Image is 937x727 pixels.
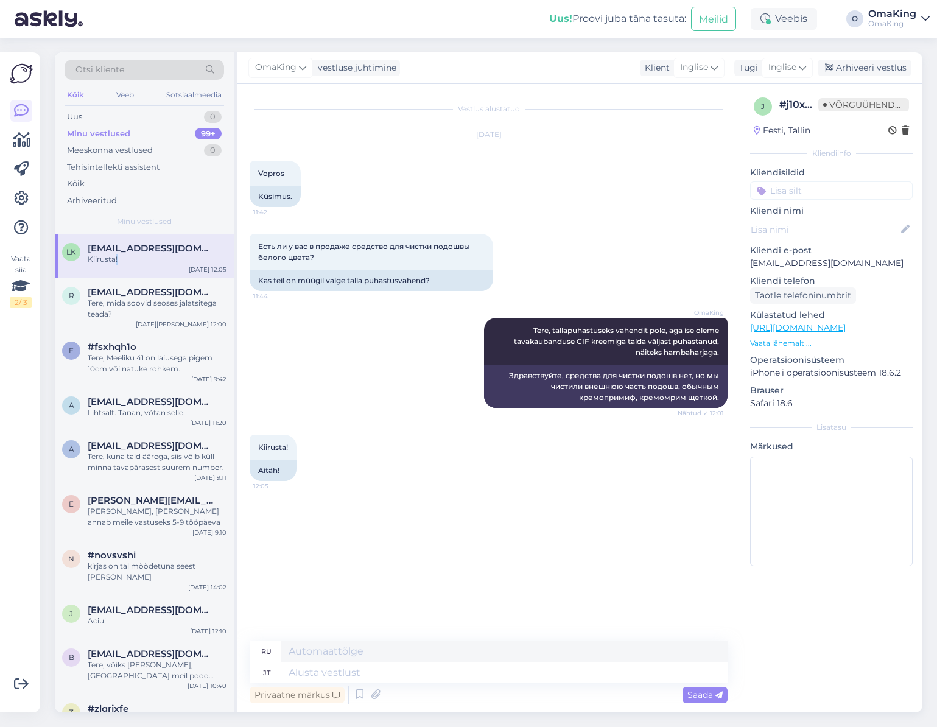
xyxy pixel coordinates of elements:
font: Sotsiaalmeedia [166,90,222,99]
font: [EMAIL_ADDRESS][DOMAIN_NAME] [88,648,255,659]
font: #fsxhqh1o [88,341,136,353]
input: Lisa silt [750,181,913,200]
font: Klient [645,62,670,73]
font: Kliendi nimi [750,205,804,216]
font: 11:42 [253,208,267,216]
font: Privaatne märkus [254,689,330,700]
font: lk [66,247,76,256]
font: [DATE] 9:42 [191,375,226,383]
font: Vaata lähemalt ... [750,339,812,348]
font: [DATE] 12:10 [190,627,226,635]
font: Minu vestlused [117,217,172,226]
span: #zlqrjxfe [88,703,128,714]
font: Proovi juba täna tasuta: [572,13,686,24]
font: Tere, mida soovid seoses jalatsitega teada? [88,298,217,318]
a: [URL][DOMAIN_NAME] [750,322,846,333]
span: annelehtmae77@gmail.com [88,440,214,451]
font: b [69,653,74,662]
font: Есть ли у вас в продаже средство для чистки подошвы белого цвета? [258,242,472,262]
font: Tugi [739,62,758,73]
font: Kliendisildid [750,167,805,178]
font: r [69,291,74,300]
font: Inglise [768,61,796,72]
font: Veeb [116,90,134,99]
font: Otsi kliente [75,64,124,75]
font: [PERSON_NAME], [PERSON_NAME] annab meile vastuseks 5-9 tööpäeva [88,507,220,527]
font: Tere, kuna tald äärega, siis võib küll minna tavapärasest suurem number. [88,452,224,472]
font: OmaKing [868,8,916,19]
font: Kõik [67,90,84,99]
font: kirjas on tal mõõdetuna seest [PERSON_NAME] [88,561,195,581]
font: Aciu! [88,616,106,625]
font: iPhone'i operatsioonisüsteem 18.6.2 [750,367,901,378]
font: #zlqrjxfe [88,703,128,714]
font: Arhiveeritud [67,195,117,205]
font: j10xhe5t [786,99,827,110]
font: 2 [15,298,19,307]
font: [DATE] [476,130,502,139]
font: Kliendiinfo [812,149,851,158]
font: Inglise [680,61,708,72]
font: z [69,708,74,717]
font: e [69,499,74,508]
font: Nähtud ✓ 12:01 [678,409,724,417]
font: Taotle telefoninumbrit [755,290,851,301]
span: armin@sevensundays.ee [88,396,214,407]
font: Lisatasu [816,423,846,432]
font: Kas teil on müügil valge talla puhastusvahend? [258,276,430,285]
font: Kiirusta! [88,255,118,264]
font: Lihtsalt. Tänan, võtan selle. [88,408,185,417]
span: bluiv91@gmail.com [88,648,214,659]
font: [DATE] 9:10 [192,529,226,536]
button: Meilid [691,7,736,30]
font: Tehisintellekti assistent [67,162,160,172]
font: [DATE] 10:40 [188,682,226,690]
span: jurgutee@gmail.com [88,605,214,616]
font: Uus [67,111,82,121]
font: Kliendi e-post [750,245,812,256]
input: Lisa nimi [751,223,899,236]
font: Здравствуйте, средства для чистки подошв нет, но мы чистили внешнюю часть подошв, обычным кремопр... [509,371,721,402]
font: [DATE][PERSON_NAME] 12:00 [136,320,226,328]
font: [EMAIL_ADDRESS][DOMAIN_NAME] [88,396,255,407]
font: Kõik [67,178,85,188]
font: [EMAIL_ADDRESS][DOMAIN_NAME] [88,604,255,616]
font: [EMAIL_ADDRESS][DOMAIN_NAME] [88,242,255,254]
font: [EMAIL_ADDRESS][DOMAIN_NAME] [88,286,255,298]
span: rickheuvelmans@hotmail.com [88,287,214,298]
font: 12:05 [253,482,268,490]
font: # [779,99,786,110]
font: Minu vestlused [67,128,130,138]
font: Kiirusta! [258,443,288,452]
font: a [69,401,74,410]
font: Aitäh! [258,466,279,475]
span: #novsvshi [88,550,136,561]
span: elinor.brook@outlook.com [88,495,214,506]
font: Meeskonna vestlused [67,145,153,155]
font: Tere, Meeliku 41 on laiusega pigem 10cm või natuke rohkem. [88,353,212,373]
font: Küsimus. [258,192,292,201]
font: Veebis [775,13,807,24]
img: Askly logo [10,62,33,85]
font: 0 [210,111,216,121]
font: Külastatud lehed [750,309,825,320]
font: Saada [687,689,713,700]
font: [DATE] 14:02 [188,583,226,591]
font: OmaKing [255,61,297,72]
font: f [69,346,74,355]
font: Tere, võiks [PERSON_NAME], [GEOGRAPHIC_DATA] meil pood Telliskivis, seal saaksite ka proovida kohe. [88,660,214,702]
font: [DATE] 9:11 [194,474,226,482]
font: / 3 [19,298,27,307]
font: Safari 18.6 [750,398,793,409]
font: Arhiveeri vestlus [836,62,907,73]
font: Meilid [699,13,728,25]
font: vestluse juhtimine [318,62,396,73]
font: Vopros [258,169,284,178]
font: Brauser [750,385,784,396]
font: 99+ [201,128,216,138]
font: Võrguühenduseta [829,99,924,110]
font: a [69,444,74,454]
font: OmaKing [694,309,724,317]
